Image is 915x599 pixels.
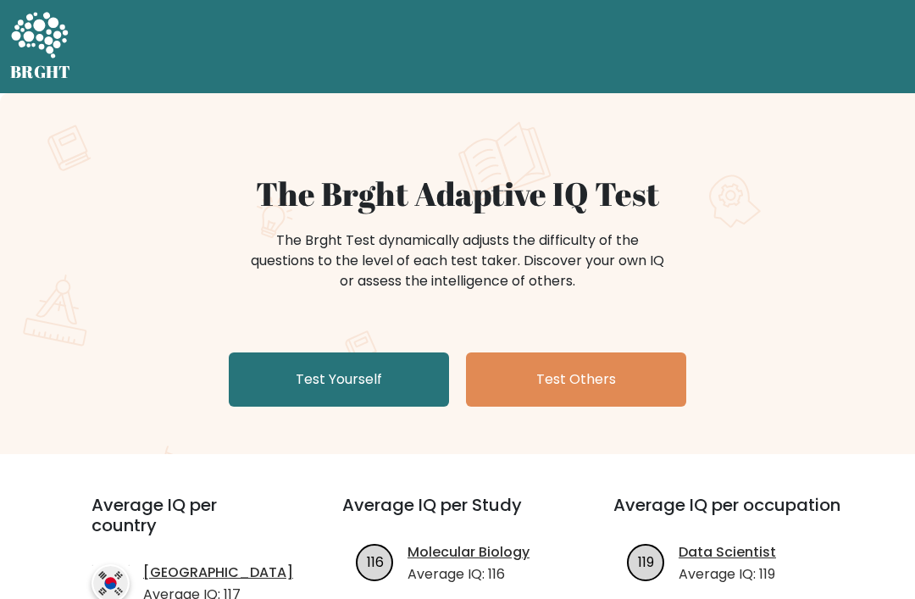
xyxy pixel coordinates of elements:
[408,564,530,585] p: Average IQ: 116
[10,7,71,86] a: BRGHT
[10,62,71,82] h5: BRGHT
[91,495,281,556] h3: Average IQ per country
[229,352,449,407] a: Test Yourself
[408,542,530,563] a: Molecular Biology
[342,495,573,535] h3: Average IQ per Study
[679,564,776,585] p: Average IQ: 119
[638,552,654,572] text: 119
[143,563,293,583] a: [GEOGRAPHIC_DATA]
[44,175,871,214] h1: The Brght Adaptive IQ Test
[246,230,669,291] div: The Brght Test dynamically adjusts the difficulty of the questions to the level of each test take...
[466,352,686,407] a: Test Others
[366,552,383,572] text: 116
[679,542,776,563] a: Data Scientist
[613,495,844,535] h3: Average IQ per occupation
